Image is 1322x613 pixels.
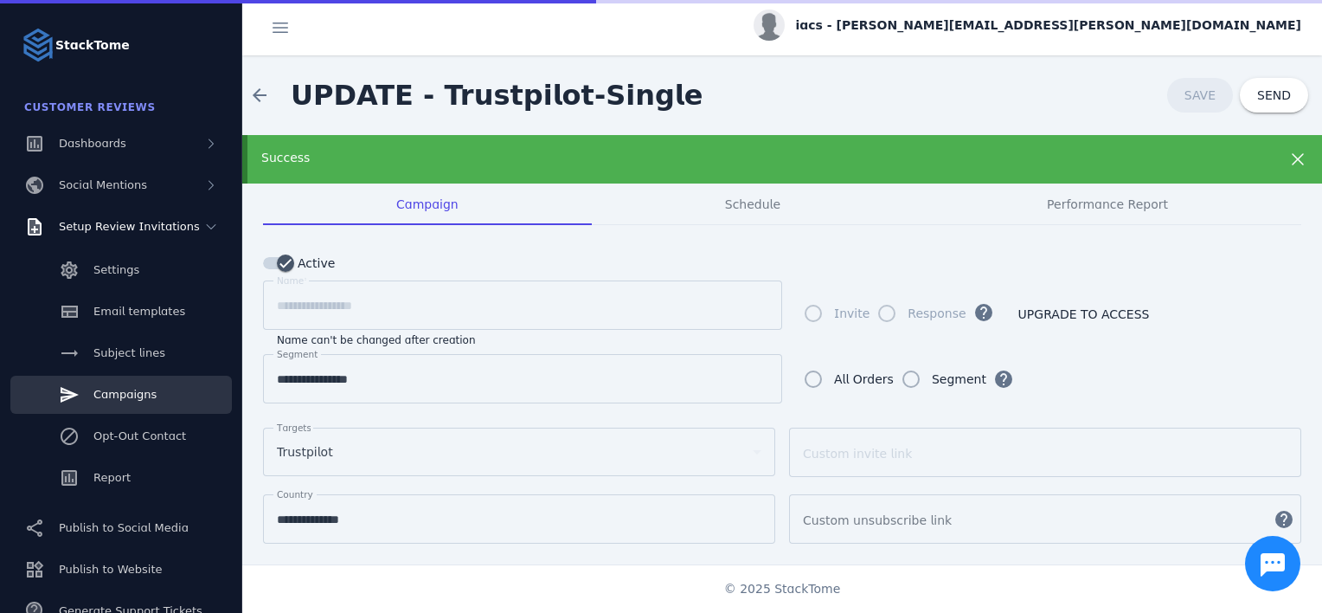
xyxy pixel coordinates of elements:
a: Opt-Out Contact [10,417,232,455]
input: Country [277,509,761,530]
span: Social Mentions [59,178,147,191]
label: Response [904,303,966,324]
img: profile.jpg [754,10,785,41]
span: Publish to Website [59,563,162,576]
mat-hint: Name can't be changed after creation [277,330,476,347]
span: UPDATE - Trustpilot-Single [291,79,703,112]
a: Report [10,459,232,497]
span: Campaigns [93,388,157,401]
a: Publish to Social Media [10,509,232,547]
span: Performance Report [1047,198,1168,210]
label: Segment [928,369,986,390]
span: Opt-Out Contact [93,429,186,442]
label: Invite [831,303,870,324]
mat-label: Country [277,489,313,500]
label: Active [294,253,335,274]
div: All Orders [834,369,894,390]
span: Setup Review Invitations [59,220,200,233]
button: SEND [1240,78,1308,113]
span: Settings [93,263,139,276]
a: Campaigns [10,376,232,414]
span: iacs - [PERSON_NAME][EMAIL_ADDRESS][PERSON_NAME][DOMAIN_NAME] [795,16,1301,35]
span: SEND [1257,89,1291,101]
button: iacs - [PERSON_NAME][EMAIL_ADDRESS][PERSON_NAME][DOMAIN_NAME] [754,10,1301,41]
mat-label: Targets [277,423,311,433]
span: Trustpilot [277,442,333,462]
img: Logo image [21,28,55,62]
mat-label: Custom invite link [803,447,912,461]
span: Subject lines [93,346,165,359]
span: Customer Reviews [24,101,156,113]
button: UPGRADE TO ACCESS [1001,297,1167,332]
strong: StackTome [55,36,130,55]
span: UPGRADE TO ACCESS [1018,308,1150,320]
mat-label: Custom unsubscribe link [803,513,952,527]
input: Segment [277,369,768,390]
span: Campaign [396,198,459,210]
span: Dashboards [59,137,126,150]
mat-label: Segment [277,349,318,359]
div: Success [261,149,1203,167]
mat-label: Name [277,275,304,286]
span: Email templates [93,305,185,318]
a: Subject lines [10,334,232,372]
span: Schedule [725,198,780,210]
span: Publish to Social Media [59,521,189,534]
a: Settings [10,251,232,289]
span: © 2025 StackTome [724,580,841,598]
a: Publish to Website [10,551,232,589]
a: Email templates [10,293,232,331]
span: Report [93,471,131,484]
